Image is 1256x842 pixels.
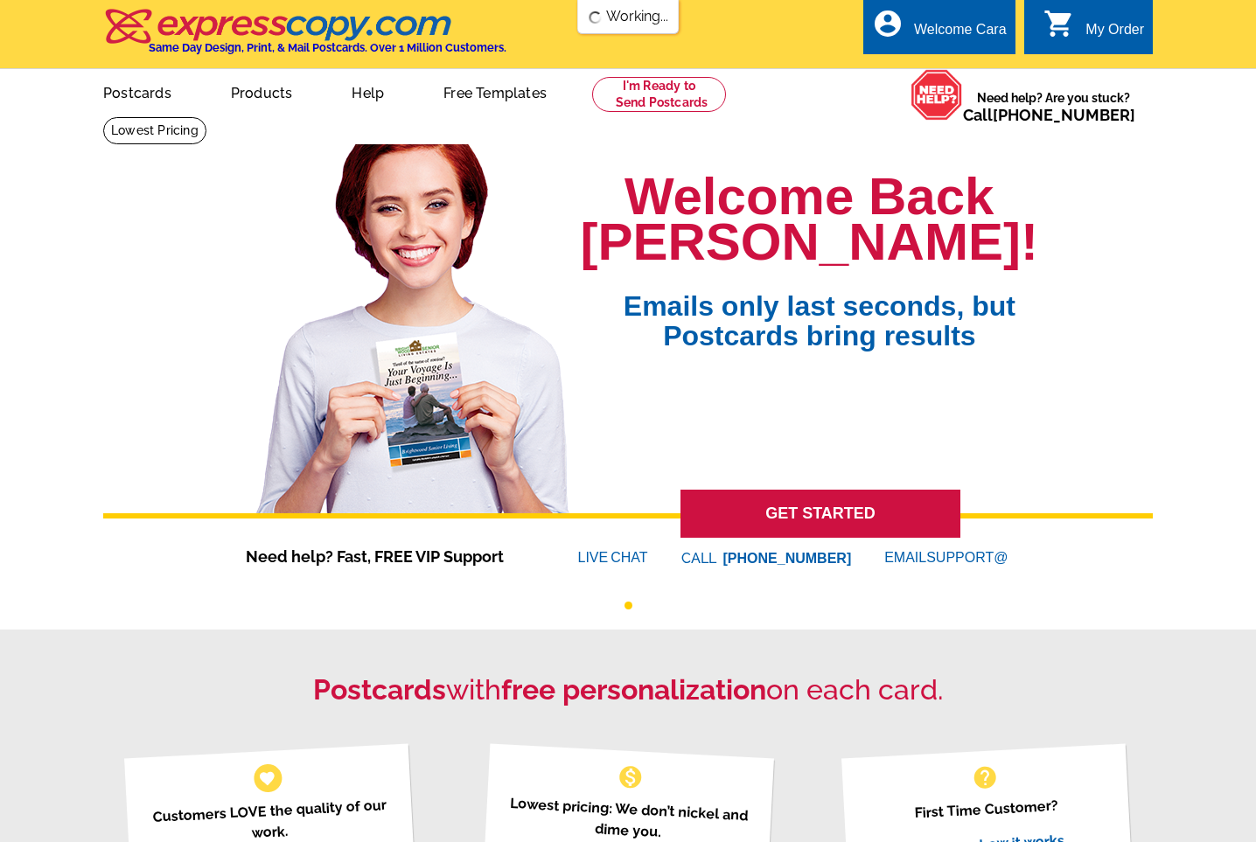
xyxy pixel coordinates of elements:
font: SUPPORT@ [926,547,1010,568]
a: Products [203,71,321,112]
img: loading... [589,10,603,24]
div: My Order [1085,22,1144,46]
i: shopping_cart [1043,8,1075,39]
a: Help [324,71,412,112]
a: GET STARTED [680,490,960,538]
img: welcome-back-logged-in.png [246,130,581,513]
font: LIVE [578,547,611,568]
span: Need help? Fast, FREE VIP Support [246,545,526,568]
h4: Same Day Design, Print, & Mail Postcards. Over 1 Million Customers. [149,41,506,54]
span: help [971,763,999,791]
h1: Welcome Back [PERSON_NAME]! [581,174,1038,265]
span: Need help? Are you stuck? [963,89,1144,124]
strong: free personalization [501,673,766,706]
h2: with on each card. [103,673,1153,706]
a: LIVECHAT [578,550,648,565]
img: help [911,69,963,121]
i: account_circle [872,8,904,39]
button: 1 of 1 [625,602,632,609]
p: First Time Customer? [862,792,1109,826]
div: Welcome Cara [914,22,1007,46]
a: Postcards [75,71,199,112]
span: Call [963,106,1135,124]
strong: Postcards [313,673,446,706]
a: [PHONE_NUMBER] [993,106,1135,124]
span: Emails only last seconds, but Postcards bring results [601,265,1038,351]
span: favorite [258,769,276,787]
a: Free Templates [415,71,575,112]
a: shopping_cart My Order [1043,19,1144,41]
a: Same Day Design, Print, & Mail Postcards. Over 1 Million Customers. [103,21,506,54]
span: monetization_on [617,763,645,791]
